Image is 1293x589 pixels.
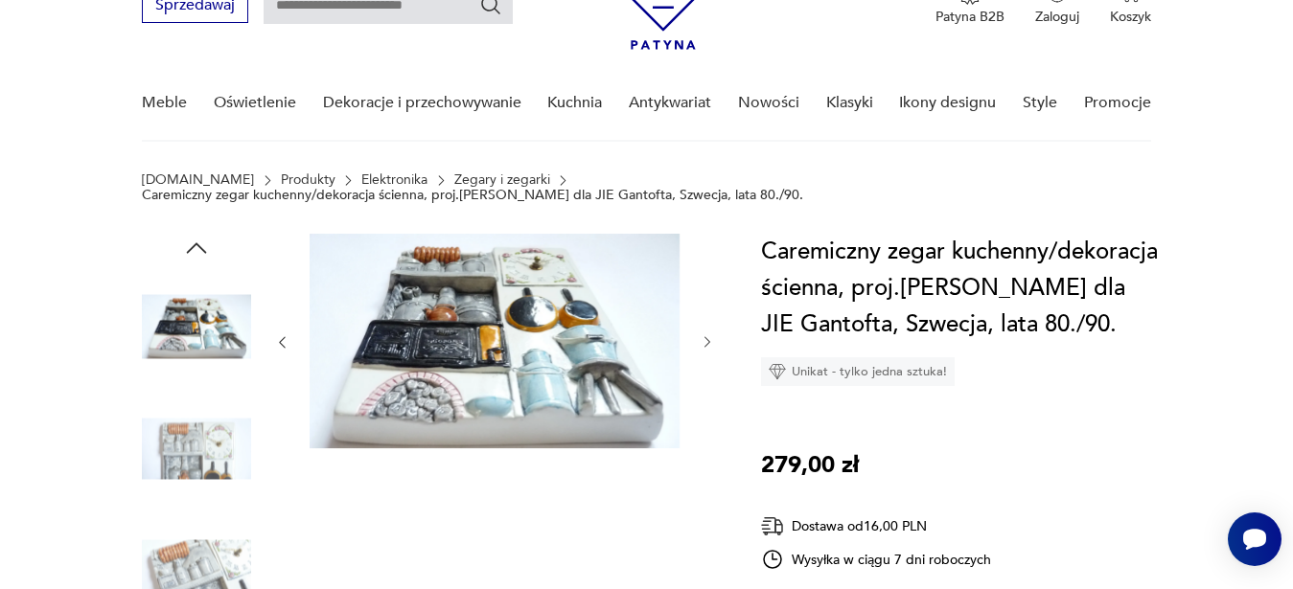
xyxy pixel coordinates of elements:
img: Ikona dostawy [761,514,784,538]
a: Style [1023,66,1057,140]
div: Wysyłka w ciągu 7 dni roboczych [761,548,991,571]
a: Antykwariat [629,66,711,140]
a: Meble [142,66,187,140]
a: Elektronika [361,172,427,188]
p: Caremiczny zegar kuchenny/dekoracja ścienna, proj.[PERSON_NAME] dla JIE Gantofta, Szwecja, lata 8... [142,188,803,203]
a: Oświetlenie [214,66,296,140]
a: [DOMAIN_NAME] [142,172,254,188]
a: Dekoracje i przechowywanie [323,66,521,140]
div: Unikat - tylko jedna sztuka! [761,357,955,386]
div: Dostawa od 16,00 PLN [761,514,991,538]
a: Nowości [738,66,799,140]
a: Zegary i zegarki [454,172,550,188]
iframe: Smartsupp widget button [1228,512,1281,566]
p: 279,00 zł [761,447,859,484]
img: Ikona diamentu [769,363,786,380]
a: Promocje [1084,66,1151,140]
a: Klasyki [826,66,873,140]
p: Koszyk [1110,8,1151,26]
p: Zaloguj [1035,8,1079,26]
h1: Caremiczny zegar kuchenny/dekoracja ścienna, proj.[PERSON_NAME] dla JIE Gantofta, Szwecja, lata 8... [761,234,1165,343]
p: Patyna B2B [935,8,1004,26]
img: Zdjęcie produktu Caremiczny zegar kuchenny/dekoracja ścienna, proj.Aimo Nietosvuori dla JIE Ganto... [142,272,251,381]
img: Zdjęcie produktu Caremiczny zegar kuchenny/dekoracja ścienna, proj.Aimo Nietosvuori dla JIE Ganto... [310,234,680,448]
img: Zdjęcie produktu Caremiczny zegar kuchenny/dekoracja ścienna, proj.Aimo Nietosvuori dla JIE Ganto... [142,395,251,504]
a: Kuchnia [547,66,602,140]
a: Produkty [281,172,335,188]
a: Ikony designu [899,66,996,140]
